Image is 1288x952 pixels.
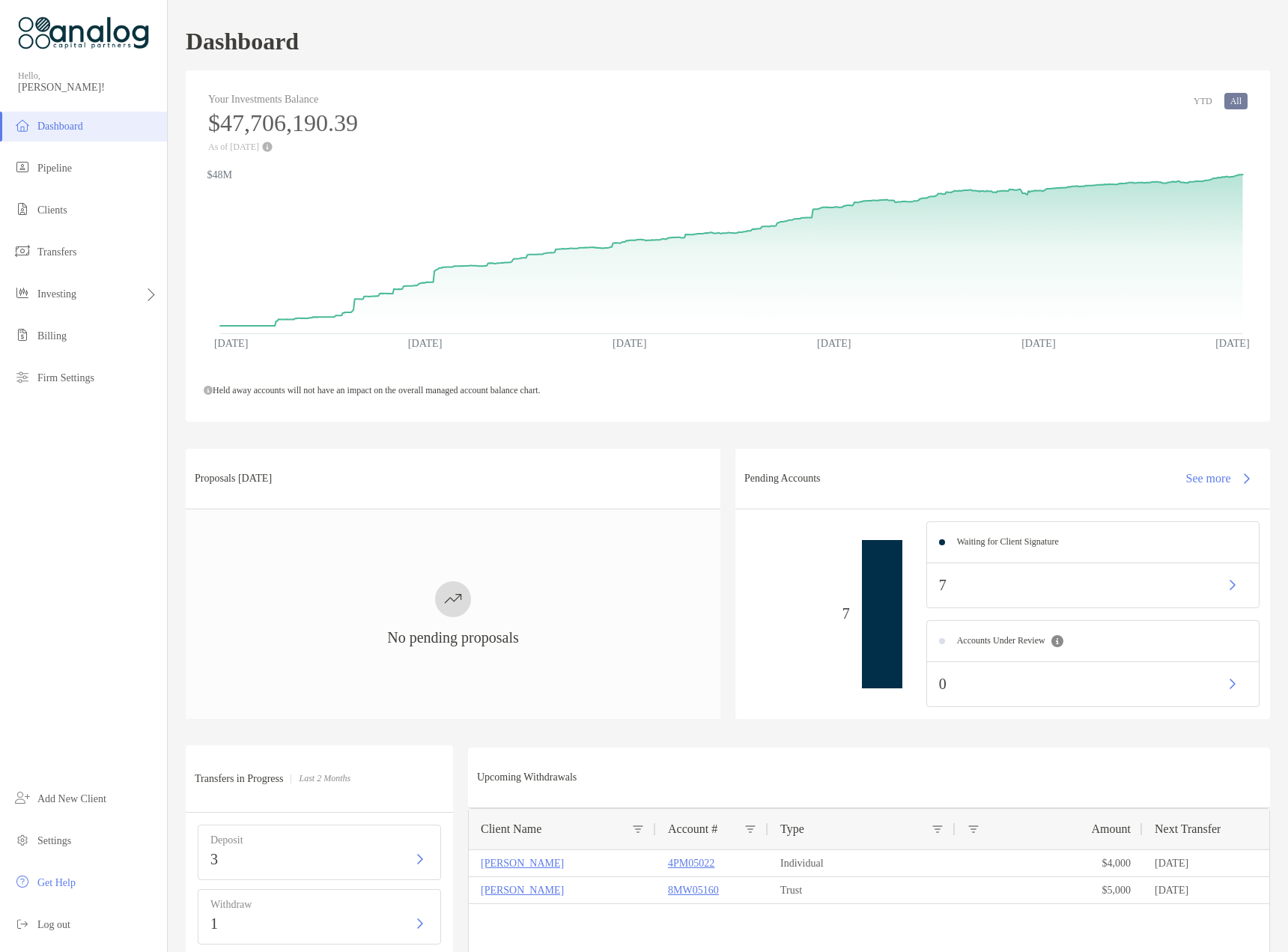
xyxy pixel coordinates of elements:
[207,169,232,181] text: $48M
[613,337,648,349] text: [DATE]
[818,337,852,349] text: [DATE]
[37,288,76,300] span: Investing
[299,769,350,788] p: Last 2 Months
[1188,93,1218,109] button: YTD
[37,919,70,930] span: Log out
[939,675,947,694] p: 0
[747,604,850,623] p: 7
[186,28,299,55] h1: Dashboard
[477,771,577,783] h3: Upcoming Withdrawals
[13,284,31,302] img: investing icon
[13,200,31,218] img: clients icon
[768,877,956,903] div: Trust
[208,109,358,137] h3: $47,706,190.39
[956,877,1143,903] div: $5,000
[1092,822,1131,836] span: Amount
[18,82,158,94] span: [PERSON_NAME]!
[1174,462,1261,495] button: See more
[13,873,31,891] img: get-help icon
[744,473,821,485] h3: Pending Accounts
[13,831,31,849] img: settings icon
[210,852,218,867] p: 3
[37,330,67,342] span: Billing
[210,916,218,931] p: 1
[37,246,76,258] span: Transfers
[195,473,272,485] h3: Proposals [DATE]
[210,834,428,846] h4: Deposit
[13,326,31,344] img: billing icon
[957,635,1045,646] h4: Accounts Under Review
[13,789,31,807] img: add_new_client icon
[204,385,540,395] span: Held away accounts will not have an impact on the overall managed account balance chart.
[208,142,358,152] p: As of [DATE]
[1022,337,1057,349] text: [DATE]
[262,142,273,152] img: Performance Info
[481,822,541,836] span: Client Name
[13,368,31,386] img: firm-settings icon
[481,854,564,873] a: [PERSON_NAME]
[210,899,428,911] h4: Withdraw
[1155,822,1221,836] span: Next Transfer
[208,93,358,106] h4: Your Investments Balance
[13,242,31,260] img: transfers icon
[408,337,443,349] text: [DATE]
[957,536,1059,548] h4: Waiting for Client Signature
[13,116,31,134] img: dashboard icon
[18,6,149,60] img: Zoe Logo
[195,773,283,785] h3: Transfers in Progress
[1217,337,1251,349] text: [DATE]
[939,576,947,595] p: 7
[37,163,72,174] span: Pipeline
[668,854,714,873] a: 4PM05022
[481,881,564,900] a: [PERSON_NAME]
[668,881,719,900] a: 8MW05160
[37,121,83,132] span: Dashboard
[668,822,717,836] span: Account #
[956,850,1143,876] div: $4,000
[37,793,106,804] span: Add New Client
[37,204,67,216] span: Clients
[1224,93,1248,109] button: All
[13,915,31,933] img: logout icon
[768,850,956,876] div: Individual
[13,158,31,176] img: pipeline icon
[37,372,94,383] span: Firm Settings
[780,822,804,836] span: Type
[387,629,519,646] h3: No pending proposals
[214,337,249,349] text: [DATE]
[37,877,76,888] span: Get Help
[37,835,71,846] span: Settings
